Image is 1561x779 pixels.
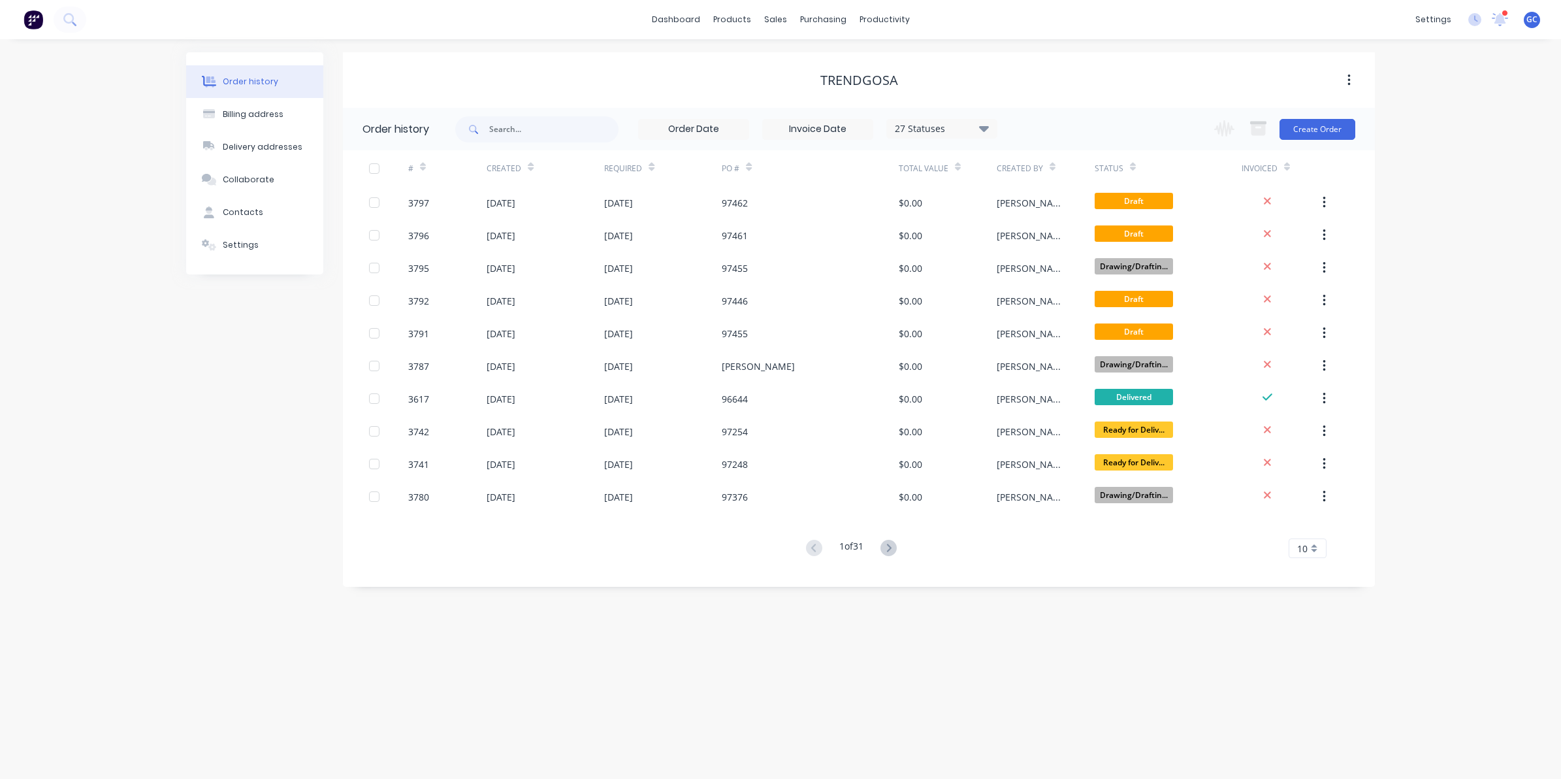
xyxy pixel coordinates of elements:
[408,425,429,439] div: 3742
[487,490,515,504] div: [DATE]
[408,294,429,308] div: 3792
[408,163,413,174] div: #
[997,490,1069,504] div: [PERSON_NAME]
[722,359,795,373] div: [PERSON_NAME]
[604,425,633,439] div: [DATE]
[1095,193,1173,209] span: Draft
[223,207,263,218] div: Contacts
[899,261,922,275] div: $0.00
[1095,258,1173,274] span: Drawing/Draftin...
[223,108,283,120] div: Billing address
[722,196,748,210] div: 97462
[1095,323,1173,340] span: Draft
[487,294,515,308] div: [DATE]
[722,425,748,439] div: 97254
[604,150,722,186] div: Required
[487,327,515,340] div: [DATE]
[794,10,853,29] div: purchasing
[223,76,278,88] div: Order history
[839,539,863,558] div: 1 of 31
[487,457,515,471] div: [DATE]
[899,392,922,406] div: $0.00
[722,457,748,471] div: 97248
[408,490,429,504] div: 3780
[1095,487,1173,503] span: Drawing/Draftin...
[1095,454,1173,471] span: Ready for Deliv...
[997,327,1069,340] div: [PERSON_NAME]
[899,229,922,242] div: $0.00
[997,425,1069,439] div: [PERSON_NAME]
[604,359,633,373] div: [DATE]
[997,163,1043,174] div: Created By
[186,65,323,98] button: Order history
[722,294,748,308] div: 97446
[899,457,922,471] div: $0.00
[722,392,748,406] div: 96644
[899,163,948,174] div: Total Value
[487,359,515,373] div: [DATE]
[997,457,1069,471] div: [PERSON_NAME]
[887,122,997,136] div: 27 Statuses
[408,150,487,186] div: #
[997,261,1069,275] div: [PERSON_NAME]
[24,10,43,29] img: Factory
[223,239,259,251] div: Settings
[1526,14,1537,25] span: GC
[722,150,898,186] div: PO #
[722,261,748,275] div: 97455
[997,150,1095,186] div: Created By
[186,98,323,131] button: Billing address
[1095,150,1242,186] div: Status
[997,392,1069,406] div: [PERSON_NAME]
[604,490,633,504] div: [DATE]
[722,490,748,504] div: 97376
[604,163,642,174] div: Required
[722,327,748,340] div: 97455
[408,261,429,275] div: 3795
[487,150,604,186] div: Created
[408,196,429,210] div: 3797
[1095,422,1173,438] span: Ready for Deliv...
[604,261,633,275] div: [DATE]
[645,10,707,29] a: dashboard
[487,229,515,242] div: [DATE]
[489,116,619,142] input: Search...
[899,359,922,373] div: $0.00
[1095,291,1173,307] span: Draft
[223,174,274,186] div: Collaborate
[899,490,922,504] div: $0.00
[408,392,429,406] div: 3617
[487,425,515,439] div: [DATE]
[408,229,429,242] div: 3796
[899,327,922,340] div: $0.00
[997,229,1069,242] div: [PERSON_NAME]
[1297,542,1308,555] span: 10
[722,163,739,174] div: PO #
[186,196,323,229] button: Contacts
[604,457,633,471] div: [DATE]
[186,163,323,196] button: Collaborate
[604,294,633,308] div: [DATE]
[604,327,633,340] div: [DATE]
[1409,10,1458,29] div: settings
[722,229,748,242] div: 97461
[223,141,302,153] div: Delivery addresses
[899,196,922,210] div: $0.00
[820,73,898,88] div: Trendgosa
[1095,225,1173,242] span: Draft
[853,10,916,29] div: productivity
[487,196,515,210] div: [DATE]
[899,150,997,186] div: Total Value
[604,196,633,210] div: [DATE]
[1095,163,1123,174] div: Status
[899,425,922,439] div: $0.00
[487,261,515,275] div: [DATE]
[1279,119,1355,140] button: Create Order
[899,294,922,308] div: $0.00
[1095,356,1173,373] span: Drawing/Draftin...
[186,229,323,261] button: Settings
[408,359,429,373] div: 3787
[707,10,758,29] div: products
[639,120,748,139] input: Order Date
[186,131,323,163] button: Delivery addresses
